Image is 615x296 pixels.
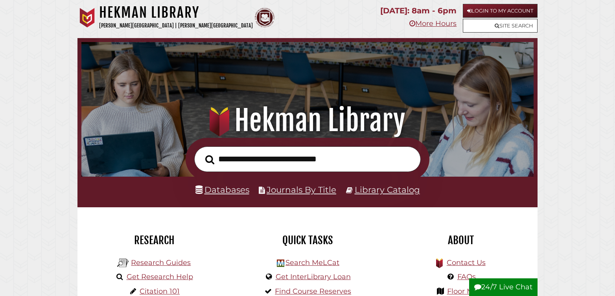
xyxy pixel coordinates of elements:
[77,8,97,27] img: Calvin University
[447,258,486,267] a: Contact Us
[447,287,486,296] a: Floor Maps
[131,258,191,267] a: Research Guides
[409,19,457,28] a: More Hours
[463,19,538,33] a: Site Search
[237,234,378,247] h2: Quick Tasks
[140,287,180,296] a: Citation 101
[90,103,524,138] h1: Hekman Library
[267,185,336,195] a: Journals By Title
[463,4,538,18] a: Login to My Account
[355,185,420,195] a: Library Catalog
[201,153,218,167] button: Search
[99,4,253,21] h1: Hekman Library
[380,4,457,18] p: [DATE]: 8am - 6pm
[205,155,214,164] i: Search
[285,258,339,267] a: Search MeLCat
[127,272,193,281] a: Get Research Help
[195,185,249,195] a: Databases
[275,287,351,296] a: Find Course Reserves
[390,234,532,247] h2: About
[457,272,476,281] a: FAQs
[255,8,274,27] img: Calvin Theological Seminary
[276,272,351,281] a: Get InterLibrary Loan
[99,21,253,30] p: [PERSON_NAME][GEOGRAPHIC_DATA] | [PERSON_NAME][GEOGRAPHIC_DATA]
[117,257,129,269] img: Hekman Library Logo
[277,259,284,267] img: Hekman Library Logo
[83,234,225,247] h2: Research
